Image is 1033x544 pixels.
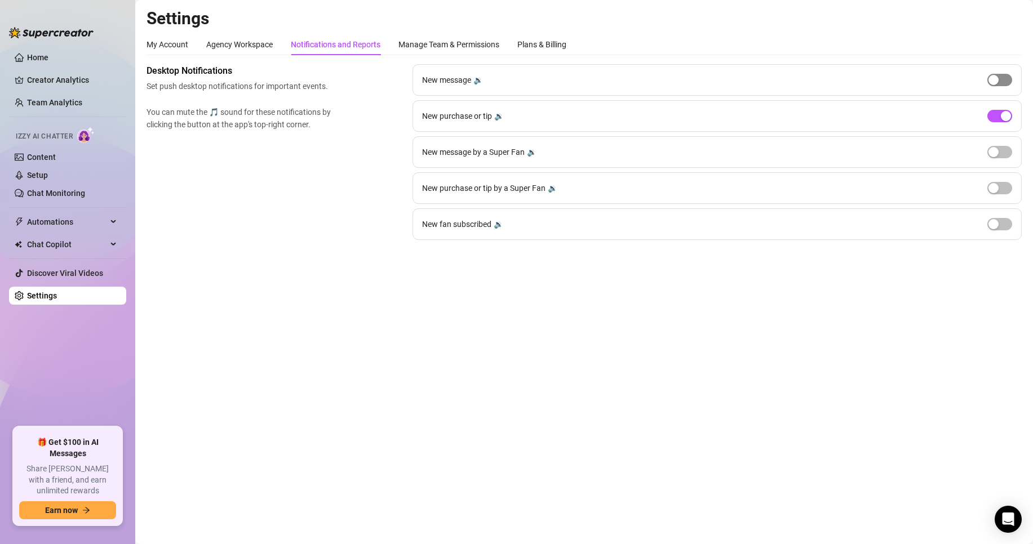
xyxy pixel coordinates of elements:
span: New purchase or tip [422,110,492,122]
span: Chat Copilot [27,235,107,253]
div: Open Intercom Messenger [995,506,1022,533]
a: Creator Analytics [27,71,117,89]
a: Settings [27,291,57,300]
div: Manage Team & Permissions [398,38,499,51]
span: thunderbolt [15,217,24,226]
div: 🔉 [494,218,503,230]
div: Notifications and Reports [291,38,380,51]
a: Team Analytics [27,98,82,107]
span: New purchase or tip by a Super Fan [422,182,546,194]
div: 🔉 [473,74,483,86]
div: 🔉 [527,146,537,158]
span: New message [422,74,471,86]
h2: Settings [147,8,1022,29]
a: Home [27,53,48,62]
img: AI Chatter [77,127,95,143]
img: logo-BBDzfeDw.svg [9,27,94,38]
span: 🎁 Get $100 in AI Messages [19,437,116,459]
span: Izzy AI Chatter [16,131,73,142]
div: 🔉 [494,110,504,122]
div: My Account [147,38,188,51]
div: Plans & Billing [517,38,566,51]
a: Discover Viral Videos [27,269,103,278]
img: Chat Copilot [15,240,22,248]
span: Set push desktop notifications for important events. [147,80,336,92]
span: Desktop Notifications [147,64,336,78]
div: 🔉 [548,182,557,194]
span: You can mute the 🎵 sound for these notifications by clicking the button at the app's top-right co... [147,106,336,131]
span: New fan subscribed [422,218,491,230]
a: Chat Monitoring [27,189,85,198]
button: Earn nowarrow-right [19,501,116,519]
a: Content [27,153,56,162]
span: Share [PERSON_NAME] with a friend, and earn unlimited rewards [19,463,116,497]
span: Earn now [45,506,78,515]
span: arrow-right [82,506,90,514]
a: Setup [27,171,48,180]
span: Automations [27,213,107,231]
span: New message by a Super Fan [422,146,525,158]
div: Agency Workspace [206,38,273,51]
